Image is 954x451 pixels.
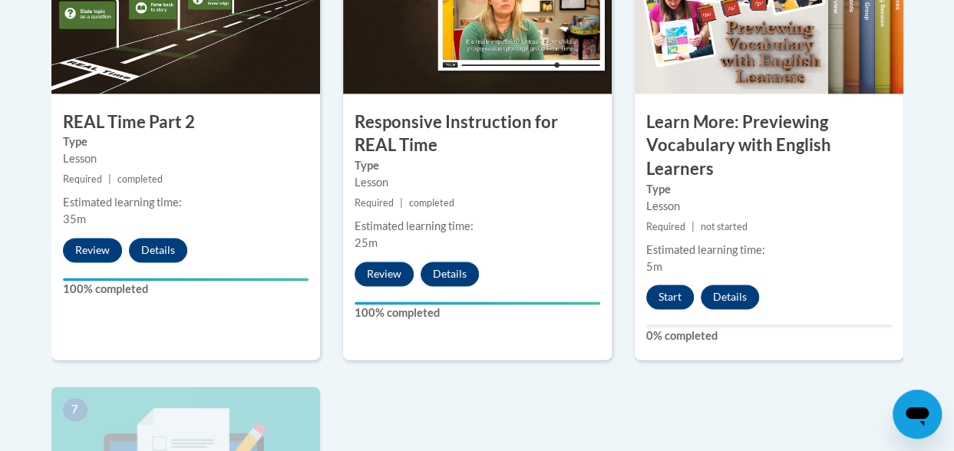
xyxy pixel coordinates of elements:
[343,110,612,158] h3: Responsive Instruction for REAL Time
[646,285,694,309] button: Start
[129,238,187,262] button: Details
[63,133,309,150] label: Type
[701,285,759,309] button: Details
[400,197,403,209] span: |
[893,390,942,439] iframe: Button to launch messaging window
[692,221,695,232] span: |
[646,328,892,344] label: 0% completed
[63,212,86,225] span: 35m
[646,221,685,232] span: Required
[701,221,748,232] span: not started
[63,281,309,298] label: 100% completed
[63,238,122,262] button: Review
[355,301,600,305] div: Your progress
[355,262,414,286] button: Review
[63,150,309,167] div: Lesson
[421,262,479,286] button: Details
[355,174,600,191] div: Lesson
[646,198,892,215] div: Lesson
[355,197,394,209] span: Required
[355,236,378,249] span: 25m
[63,278,309,281] div: Your progress
[117,173,163,185] span: completed
[646,260,662,273] span: 5m
[646,242,892,258] div: Estimated learning time:
[409,197,454,209] span: completed
[355,305,600,321] label: 100% completed
[63,194,309,211] div: Estimated learning time:
[635,110,903,181] h3: Learn More: Previewing Vocabulary with English Learners
[63,173,102,185] span: Required
[108,173,111,185] span: |
[51,110,320,134] h3: REAL Time Part 2
[63,398,87,421] span: 7
[355,157,600,174] label: Type
[646,181,892,198] label: Type
[355,218,600,235] div: Estimated learning time:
